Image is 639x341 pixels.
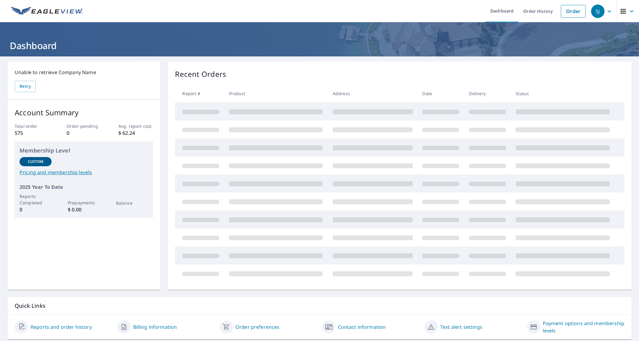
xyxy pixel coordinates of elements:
[440,323,482,331] a: Text alert settings
[67,129,101,137] p: 0
[118,123,153,129] p: Avg. report cost
[224,84,328,102] th: Product
[15,123,49,129] p: Total order
[591,5,605,18] div: SJ
[561,5,586,18] a: Order
[175,69,226,80] p: Recent Orders
[511,84,615,102] th: Status
[20,193,52,206] p: Reports Completed
[15,81,36,92] button: Retry
[67,123,101,129] p: Order pending
[28,159,44,164] p: Custom
[118,129,153,137] p: $ 62.24
[543,320,625,334] a: Payment options and membership levels
[133,323,177,331] a: Billing information
[7,39,632,52] h1: Dashboard
[20,206,52,213] p: 0
[68,199,100,206] p: Prepayments
[20,169,148,176] a: Pricing and membership levels
[11,7,83,16] img: EV Logo
[338,323,386,331] a: Contact information
[15,107,153,118] p: Account Summary
[15,302,624,310] p: Quick Links
[20,183,148,191] p: 2025 Year To Date
[68,206,100,213] p: $ 0.00
[31,323,92,331] a: Reports and order history
[15,69,153,76] p: Unable to retrieve Company Name
[464,84,511,102] th: Delivery
[20,83,31,90] span: Retry
[235,323,280,331] a: Order preferences
[175,84,224,102] th: Report #
[116,200,148,206] p: Balance
[20,146,148,155] p: Membership Level
[15,129,49,137] p: 575
[417,84,464,102] th: Date
[328,84,418,102] th: Address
